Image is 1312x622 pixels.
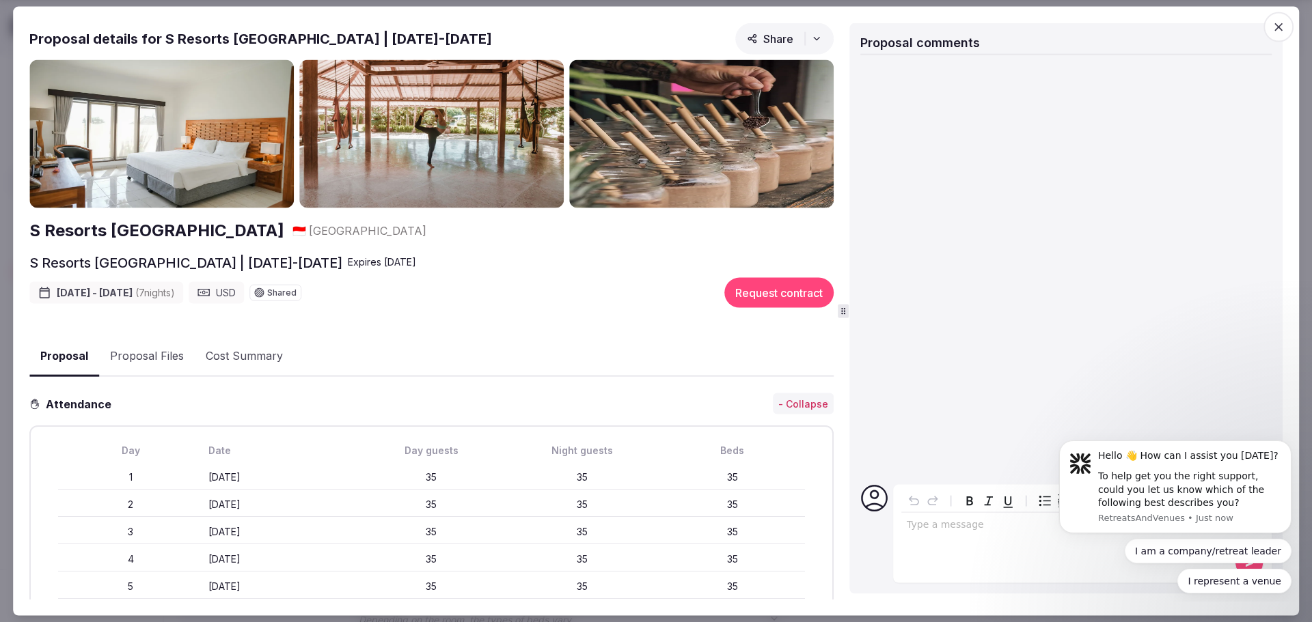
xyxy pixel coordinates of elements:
[57,286,175,300] span: [DATE] - [DATE]
[58,470,203,484] div: 1
[773,393,834,414] button: - Collapse
[1039,428,1312,602] iframe: Intercom notifications message
[189,281,244,303] div: USD
[660,498,805,511] div: 35
[359,580,504,593] div: 35
[208,580,353,593] div: [DATE]
[960,492,979,511] button: Bold
[348,255,416,269] div: Expire s [DATE]
[267,288,297,296] span: Shared
[998,492,1017,511] button: Underline
[299,59,564,208] img: Gallery photo 2
[747,31,793,45] span: Share
[724,277,834,307] button: Request contract
[58,443,203,457] div: Day
[208,525,353,539] div: [DATE]
[359,470,504,484] div: 35
[660,470,805,484] div: 35
[29,59,294,208] img: Gallery photo 1
[660,525,805,539] div: 35
[860,35,980,49] span: Proposal comments
[1035,492,1054,511] button: Bulleted list
[29,336,99,376] button: Proposal
[292,223,306,238] button: 🇮🇩
[58,498,203,511] div: 2
[510,498,655,511] div: 35
[359,525,504,539] div: 35
[979,492,998,511] button: Italic
[735,23,834,54] button: Share
[660,552,805,566] div: 35
[58,552,203,566] div: 4
[29,29,492,48] h2: Proposal details for S Resorts [GEOGRAPHIC_DATA] | [DATE]-[DATE]
[359,498,504,511] div: 35
[359,443,504,457] div: Day guests
[208,470,353,484] div: [DATE]
[208,552,353,566] div: [DATE]
[660,443,805,457] div: Beds
[510,470,655,484] div: 35
[99,337,195,376] button: Proposal Files
[40,395,122,412] h3: Attendance
[510,525,655,539] div: 35
[58,580,203,593] div: 5
[359,552,504,566] div: 35
[1035,492,1074,511] div: toggle group
[292,223,306,237] span: 🇮🇩
[208,443,353,457] div: Date
[309,223,426,238] span: [GEOGRAPHIC_DATA]
[510,443,655,457] div: Night guests
[195,337,294,376] button: Cost Summary
[29,219,284,242] a: S Resorts [GEOGRAPHIC_DATA]
[29,253,342,272] h2: S Resorts [GEOGRAPHIC_DATA] | [DATE]-[DATE]
[901,513,1235,540] div: editable markdown
[58,525,203,539] div: 3
[135,287,175,298] span: ( 7 night s )
[660,580,805,593] div: 35
[569,59,834,208] img: Gallery photo 3
[208,498,353,511] div: [DATE]
[510,580,655,593] div: 35
[510,552,655,566] div: 35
